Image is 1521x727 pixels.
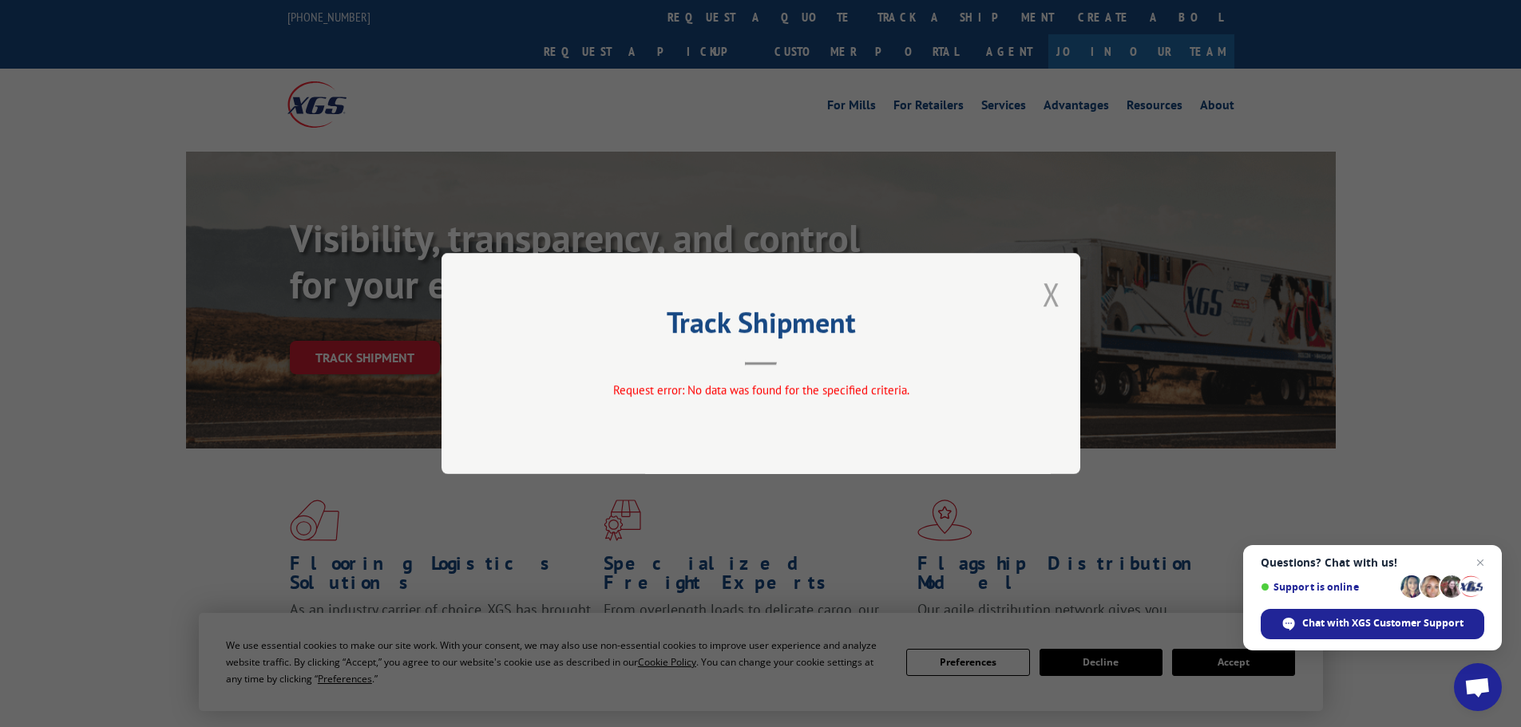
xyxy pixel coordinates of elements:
span: Questions? Chat with us! [1261,556,1484,569]
div: Open chat [1454,663,1502,711]
span: Request error: No data was found for the specified criteria. [612,382,909,397]
button: Close modal [1043,273,1060,315]
span: Close chat [1471,553,1490,572]
span: Support is online [1261,581,1395,593]
h2: Track Shipment [521,311,1000,342]
div: Chat with XGS Customer Support [1261,609,1484,639]
span: Chat with XGS Customer Support [1302,616,1464,630]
